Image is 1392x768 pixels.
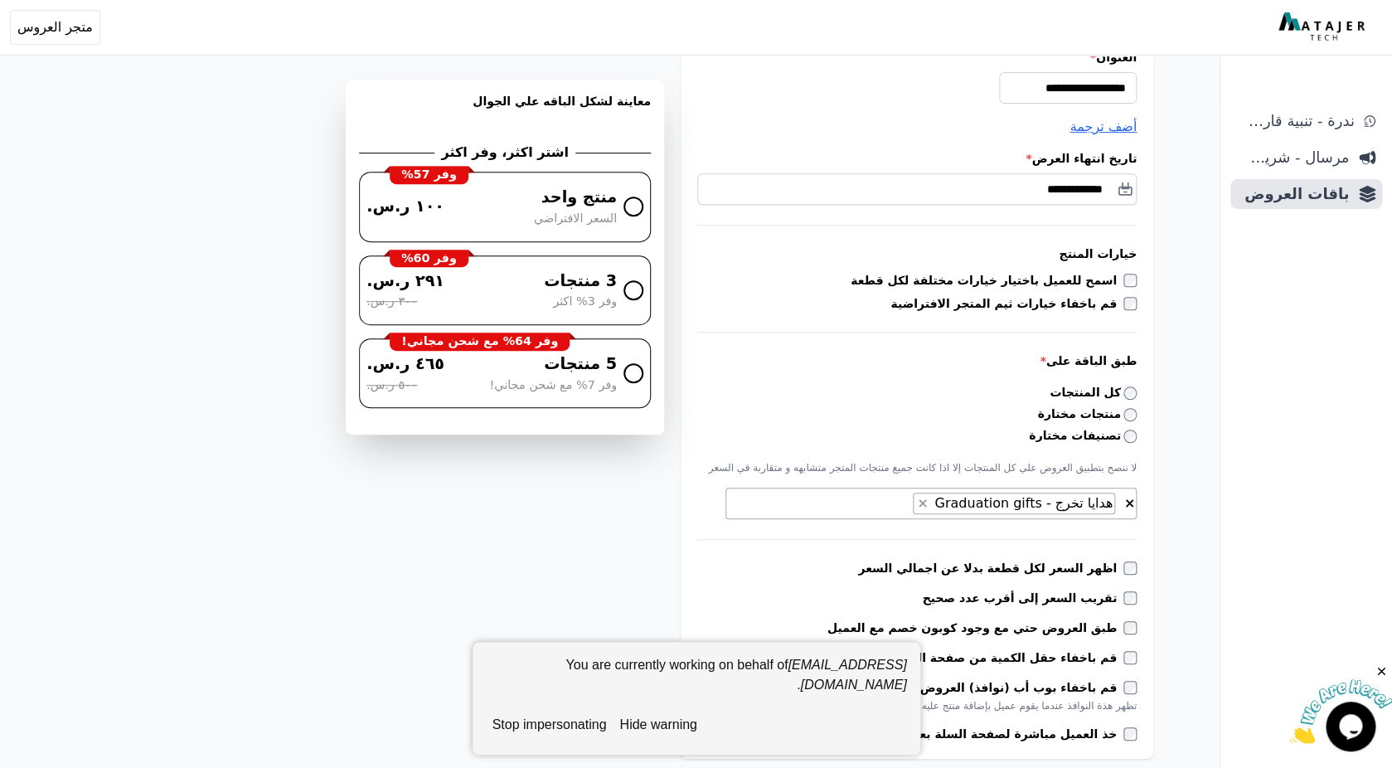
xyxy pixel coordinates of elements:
button: Remove item [914,493,931,513]
textarea: Search [899,494,909,514]
label: قم باخفاء خيارات ثيم المتجر الافتراضية [890,295,1123,312]
label: قم باخفاء بوب أب (نوافذ) العروض الخاصة بسلة من صفحة المنتج [745,679,1123,696]
label: اسمح للعميل باختيار خيارات مختلفة لكل قطعة [851,272,1123,289]
span: السعر الافتراضي [534,210,617,228]
p: لا ننصح بتطبيق العروض علي كل المنتجات إلا اذا كانت جميع منتجات المتجر متشابهه و متقاربة في السعر [697,461,1137,474]
input: تصنيفات مختارة [1123,430,1137,443]
img: MatajerTech Logo [1278,12,1369,42]
span: باقات العروض [1237,182,1349,206]
div: You are currently working on behalf of . [486,655,907,708]
label: كل المنتجات [1050,384,1137,401]
span: هدايا تخرج - Graduation gifts [930,495,1114,511]
label: تصنيفات مختارة [1029,427,1137,445]
span: × [917,495,928,511]
span: وفر 7% مع شحن مجاني! [489,377,617,395]
button: stop impersonating [486,708,614,741]
span: ٢٩١ ر.س. [366,270,444,294]
span: 5 منتجات [544,352,617,377]
span: 3 منتجات [544,270,617,294]
h3: معاينة لشكل الباقه علي الجوال [359,93,651,129]
span: ٥٠٠ ر.س. [366,377,417,395]
span: أضف ترجمة [1069,119,1137,134]
span: ٤٦٥ ر.س. [366,352,444,377]
input: منتجات مختارة [1123,408,1137,421]
span: ندرة - تنبية قارب علي النفاذ [1237,109,1354,133]
label: خذ العميل مباشرة لصفحة السلة بعد اضافة المنتج [837,726,1123,742]
span: وفر 3% اكثر [553,293,617,311]
div: وفر 64% مع شحن مجاني! [390,333,570,351]
label: منتجات مختارة [1037,406,1137,423]
h3: خيارات المنتج [697,245,1137,262]
li: هدايا تخرج - Graduation gifts [913,493,1115,514]
label: تاريخ انتهاء العرض [697,150,1137,167]
div: وفر 57% [390,166,468,184]
span: × [1124,495,1135,511]
label: تقريب السعر إلى أقرب عدد صحيح [922,590,1123,606]
iframe: chat widget [1289,664,1392,743]
input: كل المنتجات [1123,386,1137,400]
label: طبق الباقة على [697,352,1137,369]
span: ١٠٠ ر.س. [366,195,444,219]
button: متجر العروس [10,10,100,45]
button: hide warning [613,708,703,741]
div: وفر 60% [390,250,468,268]
button: Remove all items [1123,493,1136,509]
label: العنوان [697,49,1137,66]
span: متجر العروس [17,17,93,37]
label: طبق العروض حتي مع وجود كوبون خصم مع العميل [827,620,1123,636]
span: مرسال - شريط دعاية [1237,146,1349,169]
label: اظهر السعر لكل قطعة بدلا عن اجمالي السعر [858,560,1123,576]
em: [EMAIL_ADDRESS][DOMAIN_NAME] [788,658,906,692]
label: قم باخفاء حقل الكمية من صفحة المنتج [892,649,1123,666]
button: أضف ترجمة [1069,117,1137,137]
h2: اشتر اكثر، وفر اكثر [434,143,575,163]
span: ٣٠٠ ر.س. [366,293,417,311]
span: منتج واحد [541,186,617,210]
